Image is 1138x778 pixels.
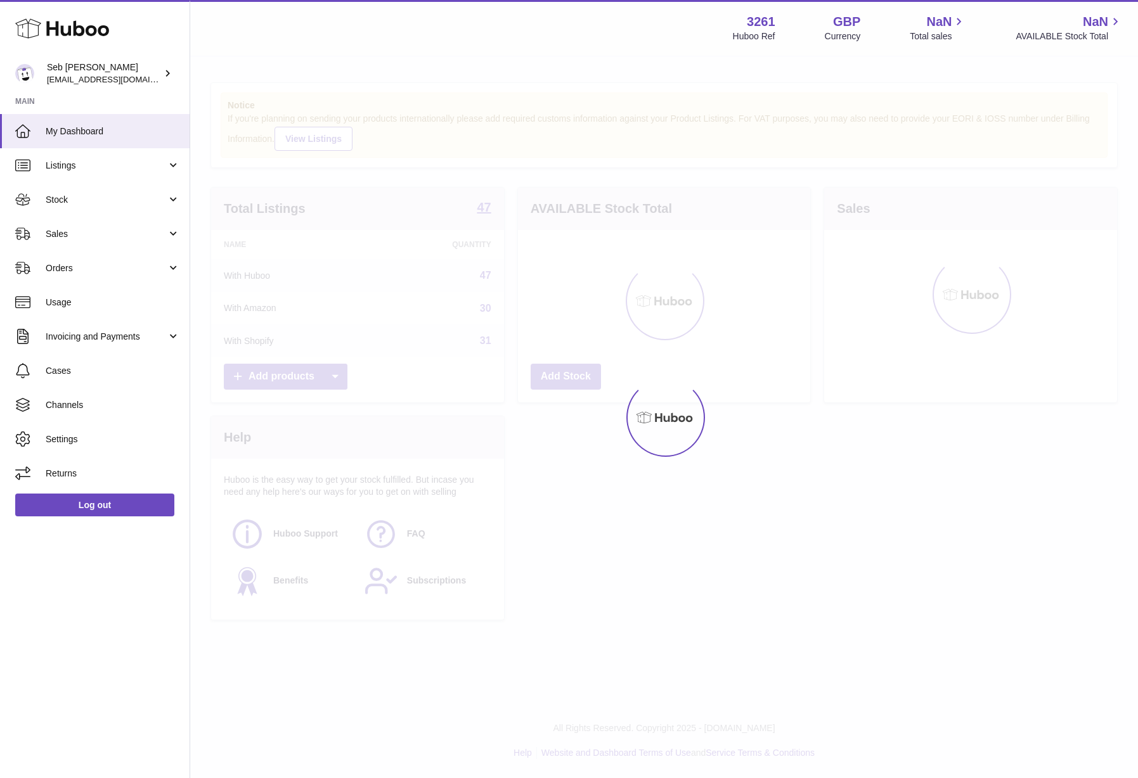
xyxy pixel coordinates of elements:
span: Channels [46,399,180,411]
span: NaN [1083,13,1108,30]
span: My Dashboard [46,125,180,137]
div: Currency [825,30,861,42]
span: Settings [46,433,180,445]
a: NaN Total sales [910,13,966,42]
span: Sales [46,228,167,240]
span: Orders [46,262,167,274]
span: NaN [926,13,952,30]
div: Huboo Ref [733,30,775,42]
span: Listings [46,160,167,172]
span: Cases [46,365,180,377]
img: ecom@bravefoods.co.uk [15,64,34,83]
span: Invoicing and Payments [46,331,167,343]
span: Total sales [910,30,966,42]
strong: 3261 [747,13,775,30]
span: Returns [46,468,180,480]
span: Stock [46,194,167,206]
a: Log out [15,494,174,516]
span: AVAILABLE Stock Total [1016,30,1123,42]
strong: GBP [833,13,860,30]
span: Usage [46,297,180,309]
a: NaN AVAILABLE Stock Total [1016,13,1123,42]
span: [EMAIL_ADDRESS][DOMAIN_NAME] [47,74,186,84]
div: Seb [PERSON_NAME] [47,61,161,86]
